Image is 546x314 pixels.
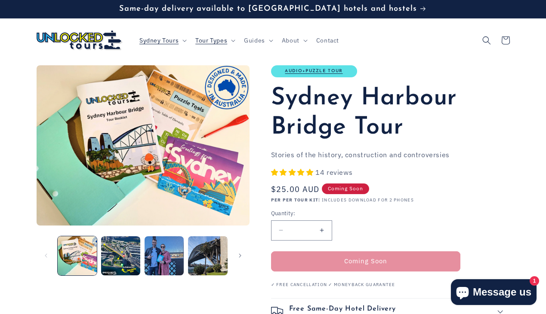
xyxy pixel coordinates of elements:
span: Tour Types [195,37,227,44]
label: Quantity: [271,209,460,218]
button: Load image 1 in gallery view [58,236,97,275]
button: Load image 3 in gallery view [145,236,184,275]
button: Load image 4 in gallery view [188,236,227,275]
span: Guides [244,37,265,44]
span: Sydney Tours [139,37,179,44]
button: Coming Soon [271,251,460,271]
span: Same-day delivery available to [GEOGRAPHIC_DATA] hotels and hostels [119,5,417,13]
summary: Tour Types [190,31,239,49]
button: Load image 2 in gallery view [101,236,140,275]
a: Contact [311,31,344,49]
span: Contact [316,37,339,44]
img: Unlocked Tours [37,30,123,50]
p: | INCLUDES DOWNLOAD FOR 2 PHONES [271,198,510,203]
summary: About [277,31,311,49]
p: ✓ Free Cancellation ✓ Moneyback Guarantee [271,282,510,287]
button: Slide left [37,246,56,265]
button: Slide right [231,246,250,265]
span: $25.00 AUD [271,183,320,195]
p: Stories of the history, construction and controversies [271,149,510,161]
summary: Search [477,31,496,50]
inbox-online-store-chat: Shopify online store chat [448,279,539,307]
h1: Sydney Harbour Bridge Tour [271,84,510,142]
media-gallery: Gallery Viewer [37,65,250,277]
summary: Sydney Tours [134,31,190,49]
span: 5.00 stars [271,168,316,177]
a: Audio+Puzzle Tour [285,69,342,73]
span: Coming Soon [322,183,369,194]
span: 14 reviews [315,168,352,177]
span: About [282,37,299,44]
strong: PER PER TOUR KIT [271,197,319,203]
summary: Guides [239,31,277,49]
a: Unlocked Tours [33,27,126,53]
